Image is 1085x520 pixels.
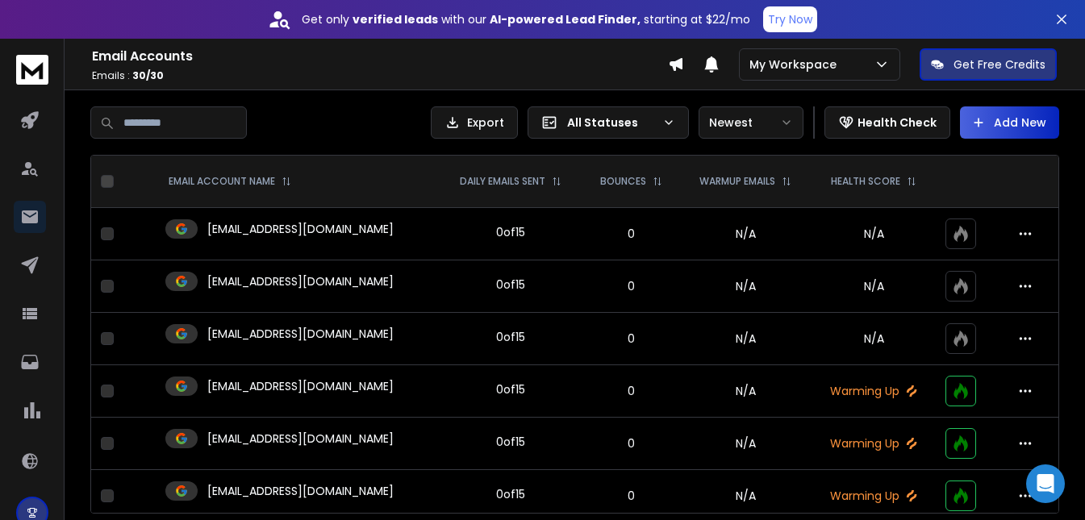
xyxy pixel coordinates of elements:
[207,483,394,499] p: [EMAIL_ADDRESS][DOMAIN_NAME]
[431,106,518,139] button: Export
[207,431,394,447] p: [EMAIL_ADDRESS][DOMAIN_NAME]
[680,418,812,470] td: N/A
[591,435,670,451] p: 0
[207,326,394,342] p: [EMAIL_ADDRESS][DOMAIN_NAME]
[496,224,525,240] div: 0 of 15
[496,329,525,345] div: 0 of 15
[699,106,803,139] button: Newest
[1026,464,1065,503] div: Open Intercom Messenger
[954,56,1045,73] p: Get Free Credits
[821,278,926,294] p: N/A
[591,278,670,294] p: 0
[831,175,900,188] p: HEALTH SCORE
[680,313,812,365] td: N/A
[768,11,812,27] p: Try Now
[460,175,545,188] p: DAILY EMAILS SENT
[92,69,668,82] p: Emails :
[496,381,525,397] div: 0 of 15
[591,383,670,399] p: 0
[496,486,525,502] div: 0 of 15
[763,6,817,32] button: Try Now
[16,55,48,85] img: logo
[858,114,937,131] p: Health Check
[169,175,291,188] div: EMAIL ACCOUNT NAME
[821,331,926,347] p: N/A
[824,106,950,139] button: Health Check
[749,56,843,73] p: My Workspace
[490,11,641,27] strong: AI-powered Lead Finder,
[600,175,646,188] p: BOUNCES
[680,365,812,418] td: N/A
[591,488,670,504] p: 0
[496,277,525,293] div: 0 of 15
[207,221,394,237] p: [EMAIL_ADDRESS][DOMAIN_NAME]
[821,226,926,242] p: N/A
[821,488,926,504] p: Warming Up
[207,273,394,289] p: [EMAIL_ADDRESS][DOMAIN_NAME]
[960,106,1059,139] button: Add New
[302,11,750,27] p: Get only with our starting at $22/mo
[591,331,670,347] p: 0
[567,114,656,131] p: All Statuses
[353,11,438,27] strong: verified leads
[821,435,926,451] p: Warming Up
[207,378,394,394] p: [EMAIL_ADDRESS][DOMAIN_NAME]
[680,208,812,260] td: N/A
[92,47,668,66] h1: Email Accounts
[680,260,812,313] td: N/A
[591,226,670,242] p: 0
[699,175,775,188] p: WARMUP EMAILS
[821,383,926,399] p: Warming Up
[496,434,525,450] div: 0 of 15
[132,69,164,82] span: 30 / 30
[920,48,1057,81] button: Get Free Credits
